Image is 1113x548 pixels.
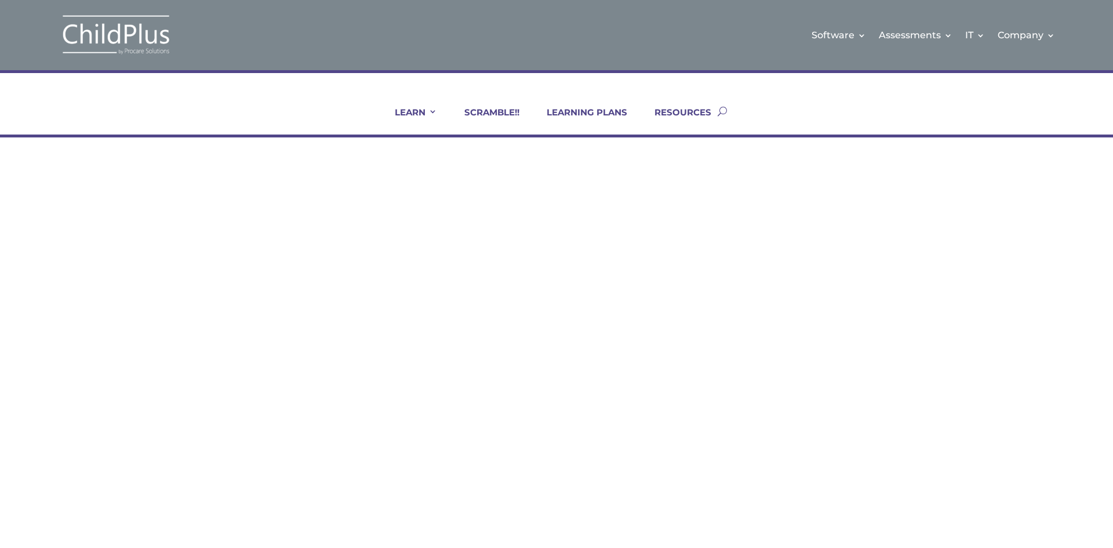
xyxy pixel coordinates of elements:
a: Company [998,12,1055,59]
a: IT [965,12,985,59]
a: SCRAMBLE!! [450,107,519,135]
a: LEARNING PLANS [532,107,627,135]
a: LEARN [380,107,437,135]
a: RESOURCES [640,107,711,135]
a: Software [812,12,866,59]
a: Assessments [879,12,952,59]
